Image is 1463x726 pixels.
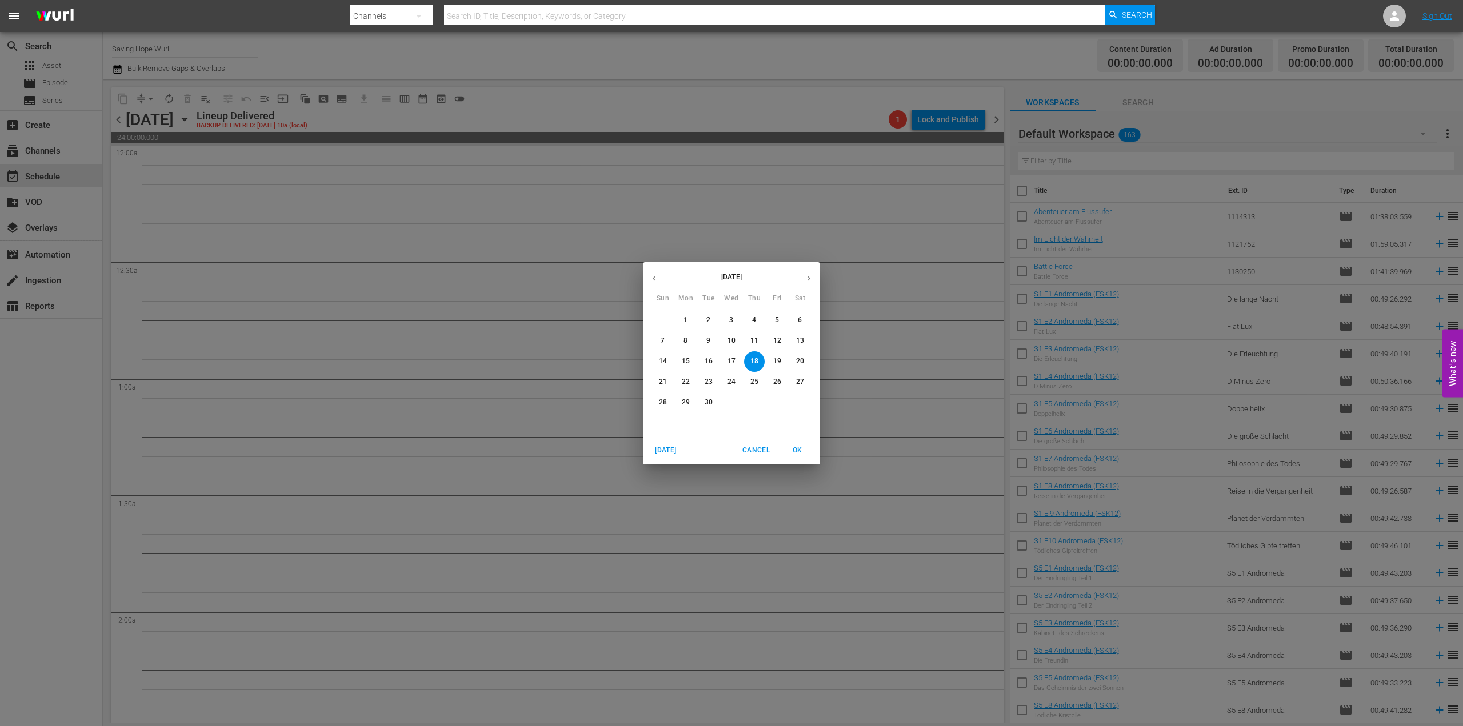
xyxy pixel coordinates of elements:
[752,315,756,325] p: 4
[675,293,696,304] span: Mon
[665,272,798,282] p: [DATE]
[721,293,742,304] span: Wed
[682,377,690,387] p: 22
[1422,11,1452,21] a: Sign Out
[721,372,742,392] button: 24
[767,310,788,331] button: 5
[647,441,684,460] button: [DATE]
[750,356,758,366] p: 18
[653,331,673,351] button: 7
[698,310,719,331] button: 2
[652,444,679,456] span: [DATE]
[721,331,742,351] button: 10
[727,377,736,387] p: 24
[738,441,774,460] button: Cancel
[675,392,696,413] button: 29
[773,356,781,366] p: 19
[683,315,687,325] p: 1
[729,315,733,325] p: 3
[675,351,696,372] button: 15
[653,392,673,413] button: 28
[653,293,673,304] span: Sun
[796,336,804,346] p: 13
[675,310,696,331] button: 1
[675,372,696,392] button: 22
[705,398,713,407] p: 30
[744,310,765,331] button: 4
[705,356,713,366] p: 16
[659,377,667,387] p: 21
[27,3,82,30] img: ans4CAIJ8jUAAAAAAAAAAAAAAAAAAAAAAAAgQb4GAAAAAAAAAAAAAAAAAAAAAAAAJMjXAAAAAAAAAAAAAAAAAAAAAAAAgAT5G...
[721,351,742,372] button: 17
[698,331,719,351] button: 9
[773,377,781,387] p: 26
[661,336,665,346] p: 7
[675,331,696,351] button: 8
[698,293,719,304] span: Tue
[767,293,788,304] span: Fri
[1442,329,1463,397] button: Open Feedback Widget
[682,398,690,407] p: 29
[750,336,758,346] p: 11
[779,441,816,460] button: OK
[698,392,719,413] button: 30
[683,336,687,346] p: 8
[796,356,804,366] p: 20
[727,336,736,346] p: 10
[682,356,690,366] p: 15
[784,444,811,456] span: OK
[705,377,713,387] p: 23
[773,336,781,346] p: 12
[790,310,810,331] button: 6
[659,398,667,407] p: 28
[790,372,810,392] button: 27
[744,293,765,304] span: Thu
[744,331,765,351] button: 11
[1122,5,1152,25] span: Search
[727,356,736,366] p: 17
[706,336,710,346] p: 9
[790,331,810,351] button: 13
[744,351,765,372] button: 18
[767,331,788,351] button: 12
[767,351,788,372] button: 19
[698,351,719,372] button: 16
[653,372,673,392] button: 21
[750,377,758,387] p: 25
[698,372,719,392] button: 23
[653,351,673,372] button: 14
[790,351,810,372] button: 20
[775,315,779,325] p: 5
[790,293,810,304] span: Sat
[721,310,742,331] button: 3
[706,315,710,325] p: 2
[7,9,21,23] span: menu
[767,372,788,392] button: 26
[798,315,802,325] p: 6
[796,377,804,387] p: 27
[742,444,770,456] span: Cancel
[744,372,765,392] button: 25
[659,356,667,366] p: 14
